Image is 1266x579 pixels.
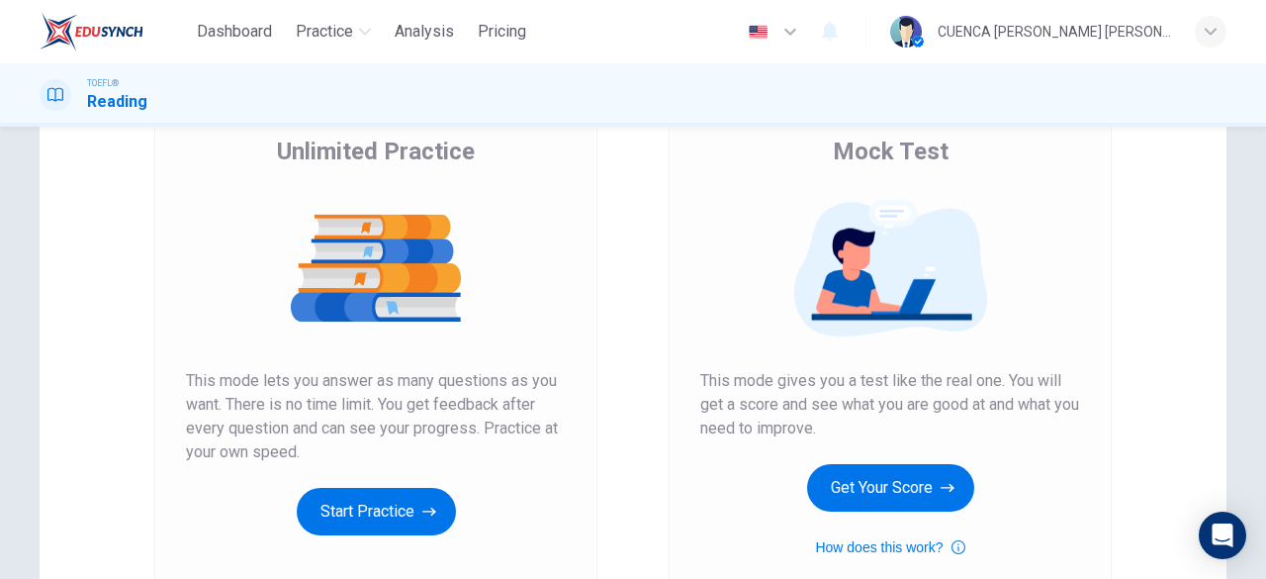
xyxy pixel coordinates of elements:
[189,14,280,49] button: Dashboard
[288,14,379,49] button: Practice
[938,20,1171,44] div: CUENCA [PERSON_NAME] [PERSON_NAME]
[40,12,189,51] a: EduSynch logo
[700,369,1080,440] span: This mode gives you a test like the real one. You will get a score and see what you are good at a...
[470,14,534,49] button: Pricing
[807,464,974,512] button: Get Your Score
[297,488,456,535] button: Start Practice
[395,20,454,44] span: Analysis
[478,20,526,44] span: Pricing
[87,76,119,90] span: TOEFL®
[746,25,770,40] img: en
[296,20,353,44] span: Practice
[87,90,147,114] h1: Reading
[40,12,143,51] img: EduSynch logo
[387,14,462,49] button: Analysis
[890,16,922,48] img: Profile picture
[197,20,272,44] span: Dashboard
[1199,512,1246,559] div: Open Intercom Messenger
[277,136,475,167] span: Unlimited Practice
[815,535,964,559] button: How does this work?
[833,136,949,167] span: Mock Test
[186,369,566,464] span: This mode lets you answer as many questions as you want. There is no time limit. You get feedback...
